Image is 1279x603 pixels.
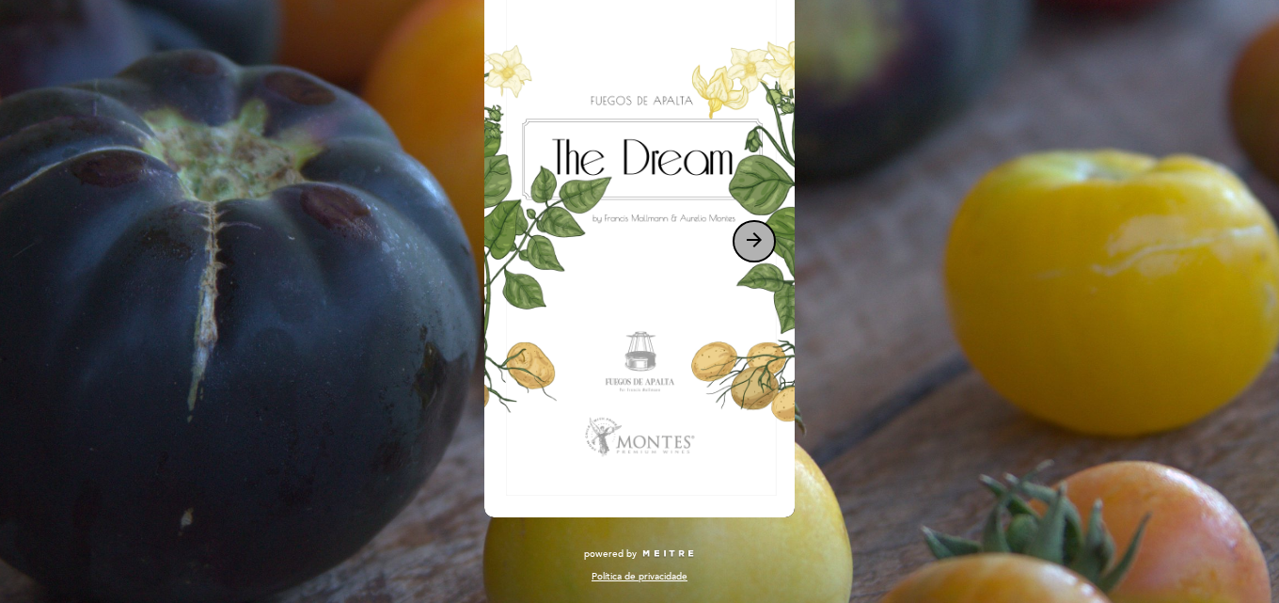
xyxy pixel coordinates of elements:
a: Política de privacidade [592,570,687,583]
img: MEITRE [641,549,695,559]
button: arrow_forward [733,220,776,262]
a: powered by [584,547,695,561]
span: powered by [584,547,637,561]
i: arrow_forward [743,229,766,251]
